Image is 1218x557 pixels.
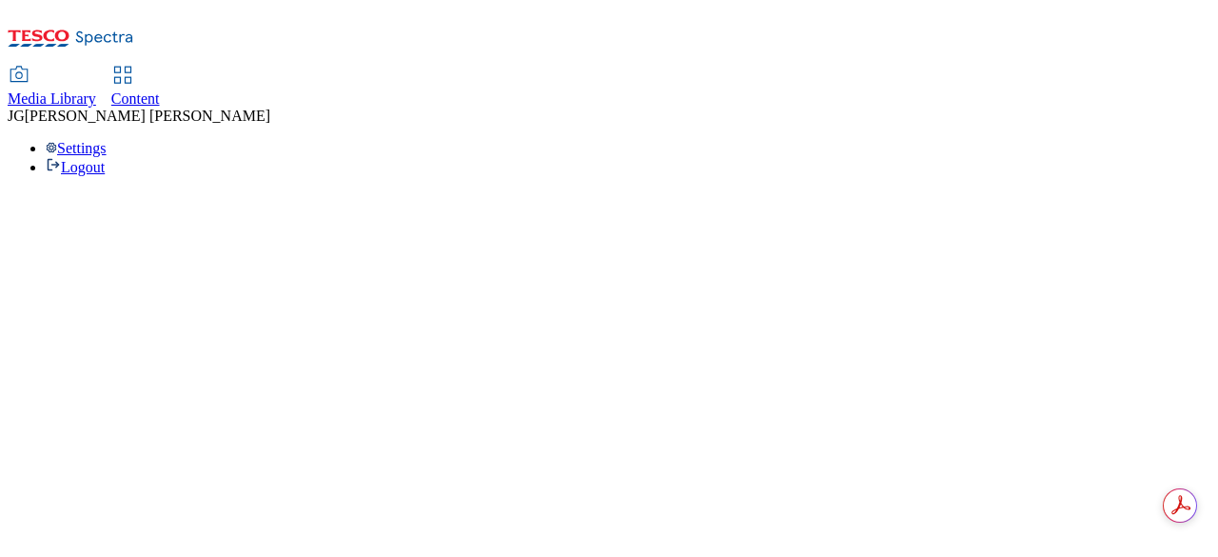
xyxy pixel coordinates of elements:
a: Media Library [8,68,96,108]
span: JG [8,108,25,124]
a: Logout [46,159,105,175]
span: [PERSON_NAME] [PERSON_NAME] [25,108,270,124]
span: Content [111,90,160,107]
a: Settings [46,140,107,156]
span: Media Library [8,90,96,107]
a: Content [111,68,160,108]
